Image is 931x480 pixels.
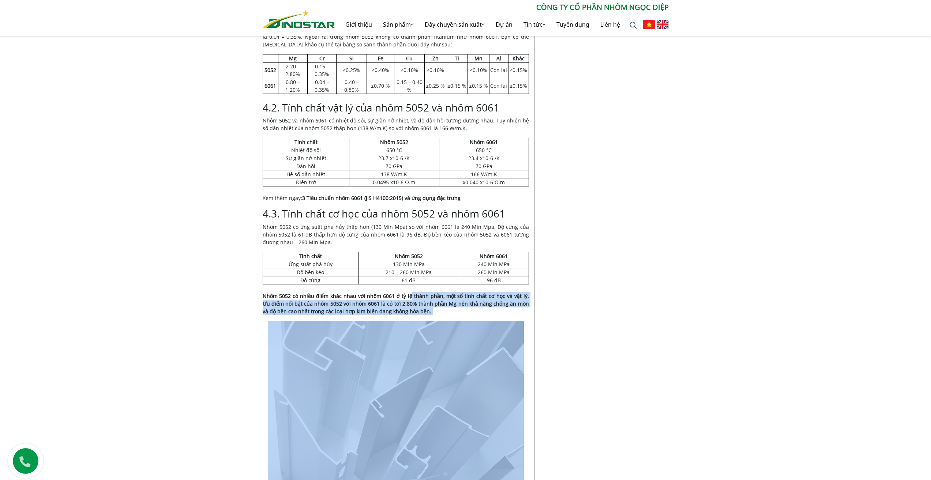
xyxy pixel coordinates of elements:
strong: Nhôm 6061 [470,139,498,145]
strong: Si [349,55,354,62]
p: Xem thêm ngay: [263,194,529,202]
td: ≤0.70 % [367,78,394,94]
a: Dây chuyền sản xuất [419,13,490,36]
img: search [630,22,637,29]
strong: Fe [378,55,383,62]
td: Hệ số dẫn nhiệt [263,170,349,178]
strong: Tính chất [294,139,318,145]
strong: Al [496,55,501,62]
p: Nhôm 5052 có ứng suất phá hủy thấp hơn (130 Min Mpa) so với nhôm 6061 là 240 Min Mpa. Độ cứng của... [263,223,529,246]
strong: Zn [432,55,439,62]
td: 0.15 – 0.40 % [394,78,425,94]
a: Dự án [490,13,518,36]
td: 138 W/m.K [349,170,439,178]
td: ≤0.10% [468,62,489,78]
img: English [657,20,669,29]
td: Còn lại [489,78,508,94]
td: ≤0.25 % [425,78,446,94]
p: CÔNG TY CỔ PHẦN NHÔM NGỌC DIỆP [335,2,669,13]
td: Độ cứng [263,276,358,284]
td: 23.7 x10-6 /K [349,154,439,162]
td: 0.80 – 1.20% [278,78,307,94]
strong: Khác [513,55,525,62]
strong: Tính chất [299,253,322,260]
a: Tin tức [518,13,551,36]
td: 650 °C [439,146,529,154]
a: Liên hệ [595,13,626,36]
strong: Ti [455,55,459,62]
a: Sản phẩm [378,13,419,36]
td: 650 °C [349,146,439,154]
td: ≤0.10% [425,62,446,78]
td: 23.4 x10-6 /K [439,154,529,162]
td: ≤0.15% [508,62,529,78]
td: 70 GPa [349,162,439,170]
td: ≤0.15 % [468,78,489,94]
strong: Mg [289,55,297,62]
strong: Nhôm 6061 [480,253,508,260]
strong: Nhôm 5052 có nhiều điểm khác nhau với nhôm 6061 ở tỷ lệ thành phần, một số tính chất cơ học và vậ... [263,292,529,315]
strong: Cu [406,55,413,62]
a: Giới thiệu [340,13,378,36]
td: 0.40 – 0.80% [337,78,367,94]
td: 210 – 260 Min MPa [358,268,459,276]
td: Sự giãn nở nhiệt [263,154,349,162]
td: 166 W/m.K [439,170,529,178]
td: 0.04 – 0.35% [307,78,336,94]
strong: Nhôm 5052 [395,253,423,260]
td: ≤0.40% [367,62,394,78]
strong: Cr [319,55,325,62]
td: 2.20 – 2.80% [278,62,307,78]
td: 96 dB [459,276,529,284]
td: Đàn hồi [263,162,349,170]
td: 240 Min MPa [459,260,529,268]
strong: Mn [474,55,483,62]
td: Điện trở [263,178,349,186]
td: 0.15 – 0.35% [307,62,336,78]
img: Tiếng Việt [643,20,655,29]
td: ≤0.15% [508,78,529,94]
p: Nhôm 5052 và nhôm 6061 có nhiệt độ sôi, sự giãn nở nhiệt, và độ đàn hồi tương đương nhau. Tuy nhi... [263,117,529,132]
img: Nhôm Dinostar [263,10,335,28]
a: Tuyển dụng [551,13,595,36]
td: 260 Min MPa [459,268,529,276]
td: ≤0.25% [337,62,367,78]
h3: 4.3. Tính chất cơ học của nhôm 5052 và nhôm 6061 [263,208,529,220]
strong: Nhôm 5052 [380,139,408,145]
strong: 5052 [264,67,276,73]
td: Độ bền kéo [263,268,358,276]
td: ≤0.10% [394,62,425,78]
td: Còn lại [489,62,508,78]
td: 70 GPa [439,162,529,170]
td: Ứng suất phá hủy [263,260,358,268]
td: Nhiệt độ sôi [263,146,349,154]
td: 61 dB [358,276,459,284]
a: 3 Tiêu chuẩn nhôm 6061 (JIS H4100:2015) và ứng dụng đặc trưng [302,194,461,201]
td: 0.0495 x10-6 Ω.m [349,178,439,186]
h3: 4.2. Tính chất vật lý của nhôm 5052 và nhôm 6061 [263,102,529,114]
td: ≤0.15 % [446,78,468,94]
td: 130 Min MPa [358,260,459,268]
strong: 6061 [264,82,276,89]
td: x0.040 x10-6 Ω.m [439,178,529,186]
